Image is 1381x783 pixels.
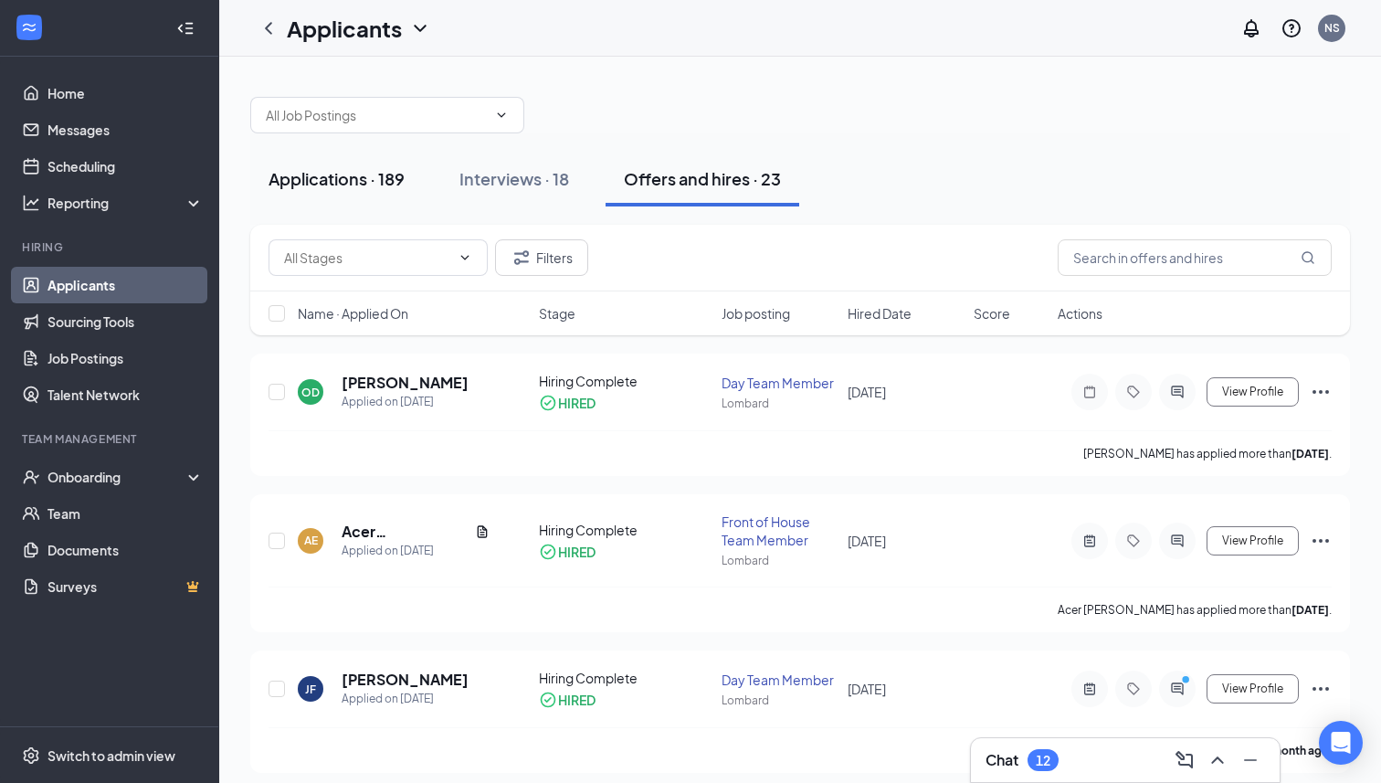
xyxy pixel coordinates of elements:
[304,533,318,548] div: AE
[539,521,712,539] div: Hiring Complete
[1207,526,1299,556] button: View Profile
[22,746,40,765] svg: Settings
[722,374,837,392] div: Day Team Member
[47,303,204,340] a: Sourcing Tools
[22,468,40,486] svg: UserCheck
[1083,446,1332,461] p: [PERSON_NAME] has applied more than .
[284,248,450,268] input: All Stages
[47,267,204,303] a: Applicants
[1291,603,1329,617] b: [DATE]
[1319,721,1363,765] div: Open Intercom Messenger
[287,13,402,44] h1: Applicants
[1170,746,1199,775] button: ComposeMessage
[511,247,532,269] svg: Filter
[722,396,837,411] div: Lombard
[258,17,279,39] svg: ChevronLeft
[624,167,781,190] div: Offers and hires · 23
[458,250,472,265] svg: ChevronDown
[722,693,837,708] div: Lombard
[1174,749,1196,771] svg: ComposeMessage
[722,671,837,689] div: Day Team Member
[1310,381,1332,403] svg: Ellipses
[558,543,596,561] div: HIRED
[1166,682,1188,696] svg: ActiveChat
[1123,534,1144,548] svg: Tag
[722,304,790,323] span: Job posting
[848,681,886,697] span: [DATE]
[1291,447,1329,460] b: [DATE]
[22,431,200,447] div: Team Management
[1310,678,1332,700] svg: Ellipses
[1207,377,1299,407] button: View Profile
[722,553,837,568] div: Lombard
[47,568,204,605] a: SurveysCrown
[974,304,1010,323] span: Score
[47,194,205,212] div: Reporting
[305,682,316,697] div: JF
[848,533,886,549] span: [DATE]
[47,148,204,185] a: Scheduling
[1079,682,1101,696] svg: ActiveNote
[1036,753,1050,768] div: 12
[1240,17,1262,39] svg: Notifications
[22,194,40,212] svg: Analysis
[20,18,38,37] svg: WorkstreamLogo
[47,340,204,376] a: Job Postings
[342,373,469,393] h5: [PERSON_NAME]
[176,19,195,37] svg: Collapse
[47,746,175,765] div: Switch to admin view
[539,304,575,323] span: Stage
[47,495,204,532] a: Team
[342,690,469,708] div: Applied on [DATE]
[1239,749,1261,771] svg: Minimize
[1281,17,1302,39] svg: QuestionInfo
[722,513,837,549] div: Front of House Team Member
[1058,304,1102,323] span: Actions
[1177,674,1199,689] svg: PrimaryDot
[1324,20,1340,36] div: NS
[1222,682,1283,695] span: View Profile
[1079,534,1101,548] svg: ActiveNote
[1207,749,1228,771] svg: ChevronUp
[1222,534,1283,547] span: View Profile
[266,105,487,125] input: All Job Postings
[848,304,912,323] span: Hired Date
[539,394,557,412] svg: CheckmarkCircle
[1263,744,1329,757] b: a month ago
[1079,385,1101,399] svg: Note
[475,524,490,539] svg: Document
[47,111,204,148] a: Messages
[47,468,188,486] div: Onboarding
[342,522,468,542] h5: Acer [PERSON_NAME]
[558,394,596,412] div: HIRED
[1123,682,1144,696] svg: Tag
[1222,386,1283,398] span: View Profile
[495,239,588,276] button: Filter Filters
[539,669,712,687] div: Hiring Complete
[1058,602,1332,618] p: Acer [PERSON_NAME] has applied more than .
[1207,674,1299,704] button: View Profile
[409,17,431,39] svg: ChevronDown
[1166,385,1188,399] svg: ActiveChat
[1310,530,1332,552] svg: Ellipses
[1123,385,1144,399] svg: Tag
[47,75,204,111] a: Home
[22,239,200,255] div: Hiring
[539,543,557,561] svg: CheckmarkCircle
[342,393,469,411] div: Applied on [DATE]
[1203,746,1232,775] button: ChevronUp
[986,750,1018,770] h3: Chat
[342,542,490,560] div: Applied on [DATE]
[539,691,557,709] svg: CheckmarkCircle
[494,108,509,122] svg: ChevronDown
[301,385,320,400] div: OD
[1166,534,1188,548] svg: ActiveChat
[342,670,469,690] h5: [PERSON_NAME]
[269,167,405,190] div: Applications · 189
[298,304,408,323] span: Name · Applied On
[848,384,886,400] span: [DATE]
[558,691,596,709] div: HIRED
[459,167,569,190] div: Interviews · 18
[539,372,712,390] div: Hiring Complete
